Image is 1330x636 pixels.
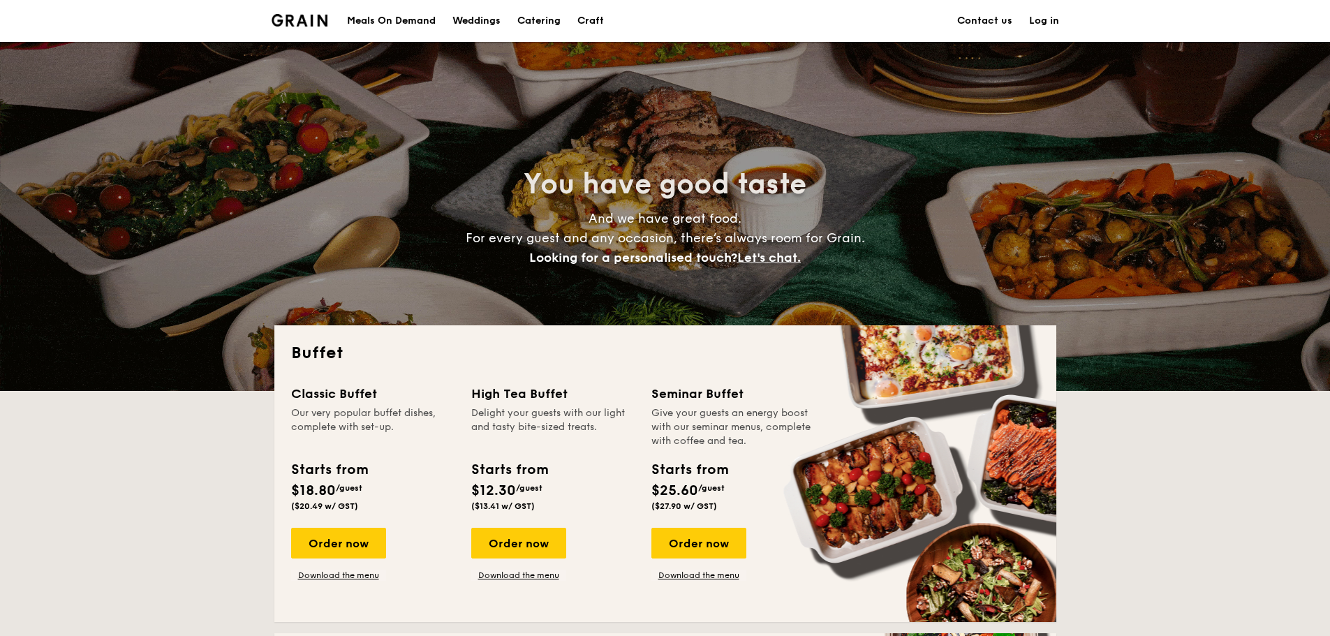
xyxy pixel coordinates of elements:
[471,501,535,511] span: ($13.41 w/ GST)
[272,14,328,27] a: Logotype
[524,168,806,201] span: You have good taste
[651,459,727,480] div: Starts from
[291,528,386,559] div: Order now
[272,14,328,27] img: Grain
[291,406,455,448] div: Our very popular buffet dishes, complete with set-up.
[291,482,336,499] span: $18.80
[651,570,746,581] a: Download the menu
[651,501,717,511] span: ($27.90 w/ GST)
[471,406,635,448] div: Delight your guests with our light and tasty bite-sized treats.
[291,459,367,480] div: Starts from
[291,384,455,404] div: Classic Buffet
[737,250,801,265] span: Let's chat.
[651,482,698,499] span: $25.60
[336,483,362,493] span: /guest
[516,483,542,493] span: /guest
[291,570,386,581] a: Download the menu
[471,570,566,581] a: Download the menu
[698,483,725,493] span: /guest
[291,501,358,511] span: ($20.49 w/ GST)
[651,384,815,404] div: Seminar Buffet
[471,459,547,480] div: Starts from
[471,482,516,499] span: $12.30
[651,406,815,448] div: Give your guests an energy boost with our seminar menus, complete with coffee and tea.
[466,211,865,265] span: And we have great food. For every guest and any occasion, there’s always room for Grain.
[291,342,1040,364] h2: Buffet
[529,250,737,265] span: Looking for a personalised touch?
[651,528,746,559] div: Order now
[471,384,635,404] div: High Tea Buffet
[471,528,566,559] div: Order now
